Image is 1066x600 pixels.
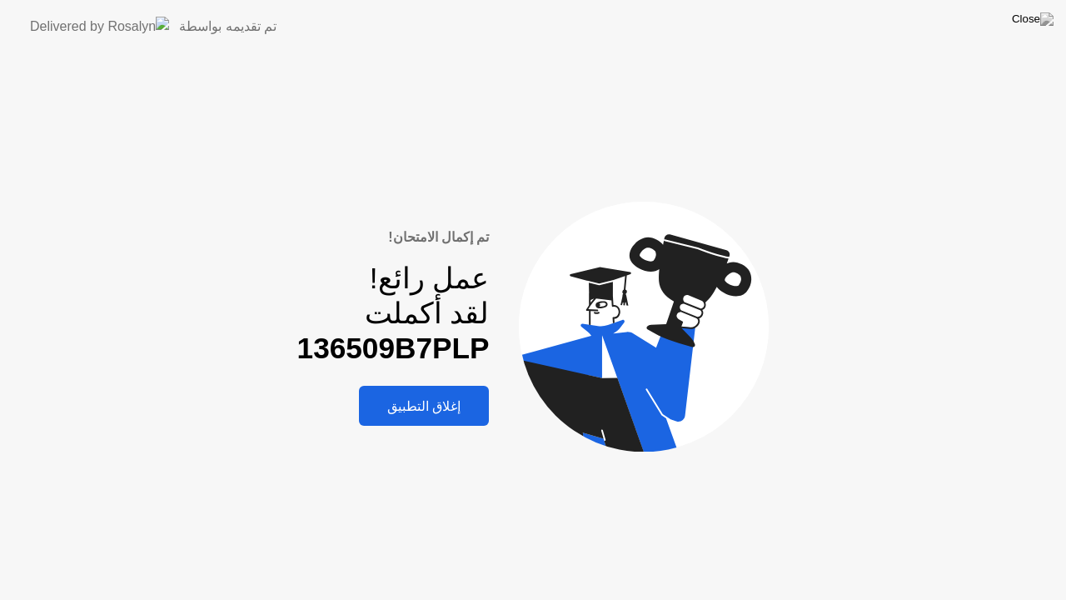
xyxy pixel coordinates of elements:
img: Close [1012,12,1054,26]
img: Delivered by Rosalyn [30,17,169,36]
div: تم إكمال الامتحان! [297,227,490,247]
div: إغلاق التطبيق [364,398,484,414]
div: تم تقديمه بواسطة [179,17,276,37]
div: عمل رائع! لقد أكملت [297,261,490,367]
button: إغلاق التطبيق [359,386,489,426]
b: 136509B7PLP [297,332,490,364]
